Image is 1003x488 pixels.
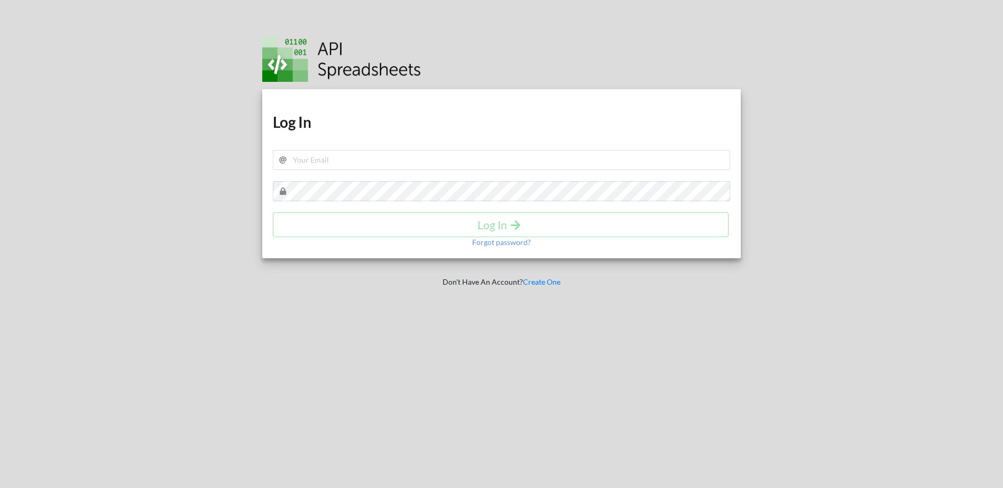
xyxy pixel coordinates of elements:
[472,237,531,248] p: Forgot password?
[273,112,731,132] h1: Log In
[255,277,749,287] p: Don't Have An Account?
[262,36,421,82] img: Logo.png
[273,150,731,170] input: Your Email
[523,277,560,286] a: Create One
